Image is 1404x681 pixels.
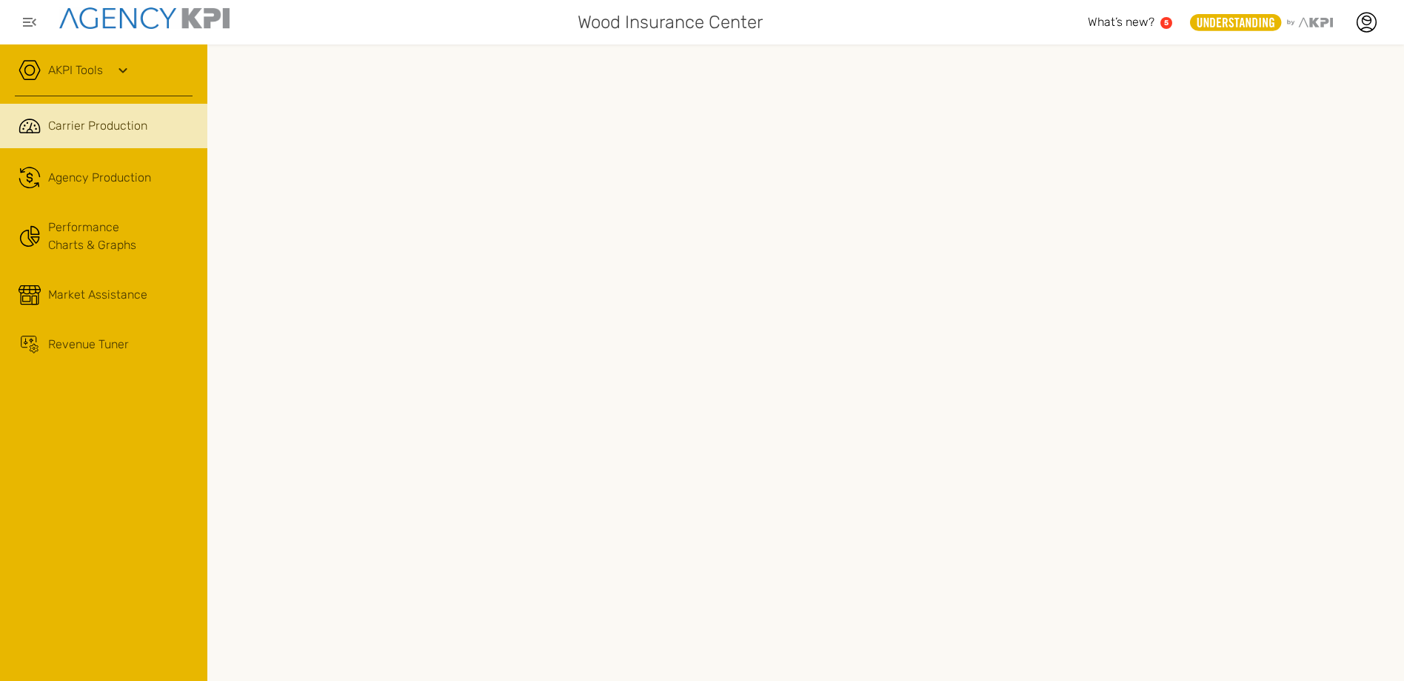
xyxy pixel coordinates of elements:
img: agencykpi-logo-550x69-2d9e3fa8.png [59,7,230,29]
span: Carrier Production [48,117,147,135]
a: 5 [1160,17,1172,29]
span: Revenue Tuner [48,336,129,353]
text: 5 [1164,19,1169,27]
span: Wood Insurance Center [578,9,763,36]
a: AKPI Tools [48,62,103,79]
span: Market Assistance [48,286,147,304]
span: Agency Production [48,169,151,187]
span: What’s new? [1088,15,1154,29]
